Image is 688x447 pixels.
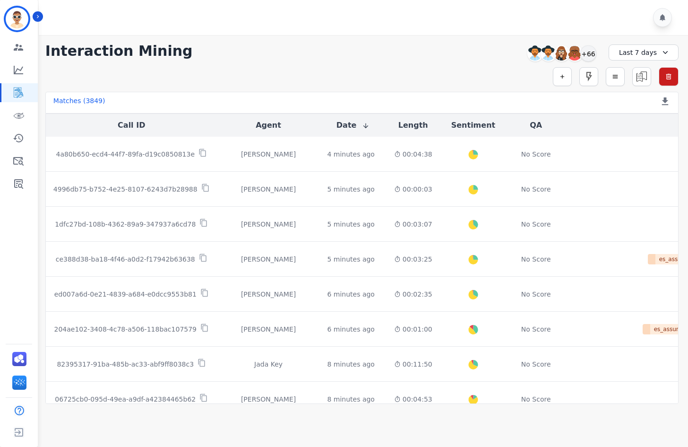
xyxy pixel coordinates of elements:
div: Jada Key [225,359,312,369]
p: 1dfc27bd-108b-4362-89a9-347937a6cd78 [55,219,196,229]
div: 00:11:50 [394,359,432,369]
p: ce388d38-ba18-4f46-a0d2-f17942b63638 [56,254,195,264]
div: 5 minutes ago [327,184,375,194]
img: Bordered avatar [6,8,28,30]
div: Last 7 days [609,44,679,61]
div: 00:00:03 [394,184,432,194]
div: 6 minutes ago [327,324,375,334]
div: +66 [580,45,596,61]
button: Date [336,120,370,131]
div: 00:03:25 [394,254,432,264]
p: 82395317-91ba-485b-ac33-abf9ff8038c3 [57,359,194,369]
div: No Score [521,324,551,334]
div: 00:04:53 [394,394,432,404]
div: 8 minutes ago [327,359,375,369]
p: 06725cb0-095d-49ea-a9df-a42384465b62 [55,394,196,404]
div: [PERSON_NAME] [225,324,312,334]
div: [PERSON_NAME] [225,184,312,194]
h1: Interaction Mining [45,43,193,60]
div: [PERSON_NAME] [225,219,312,229]
button: Call ID [118,120,145,131]
div: No Score [521,254,551,264]
div: No Score [521,359,551,369]
div: 00:04:38 [394,149,432,159]
button: QA [530,120,542,131]
div: 00:02:35 [394,289,432,299]
div: [PERSON_NAME] [225,254,312,264]
div: No Score [521,219,551,229]
div: No Score [521,149,551,159]
div: 4 minutes ago [327,149,375,159]
p: 204ae102-3408-4c78-a506-118bac107579 [54,324,197,334]
div: [PERSON_NAME] [225,394,312,404]
p: ed007a6d-0e21-4839-a684-e0dcc9553b81 [54,289,197,299]
p: 4996db75-b752-4e25-8107-6243d7b28988 [53,184,198,194]
div: 5 minutes ago [327,219,375,229]
button: Agent [256,120,281,131]
div: 8 minutes ago [327,394,375,404]
p: 4a80b650-ecd4-44f7-89fa-d19c0850813e [56,149,195,159]
div: Matches ( 3849 ) [53,96,105,109]
div: [PERSON_NAME] [225,289,312,299]
div: No Score [521,394,551,404]
div: 00:03:07 [394,219,432,229]
button: Length [398,120,428,131]
div: 00:01:00 [394,324,432,334]
button: Sentiment [451,120,495,131]
div: 6 minutes ago [327,289,375,299]
div: 5 minutes ago [327,254,375,264]
div: No Score [521,184,551,194]
div: No Score [521,289,551,299]
div: [PERSON_NAME] [225,149,312,159]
